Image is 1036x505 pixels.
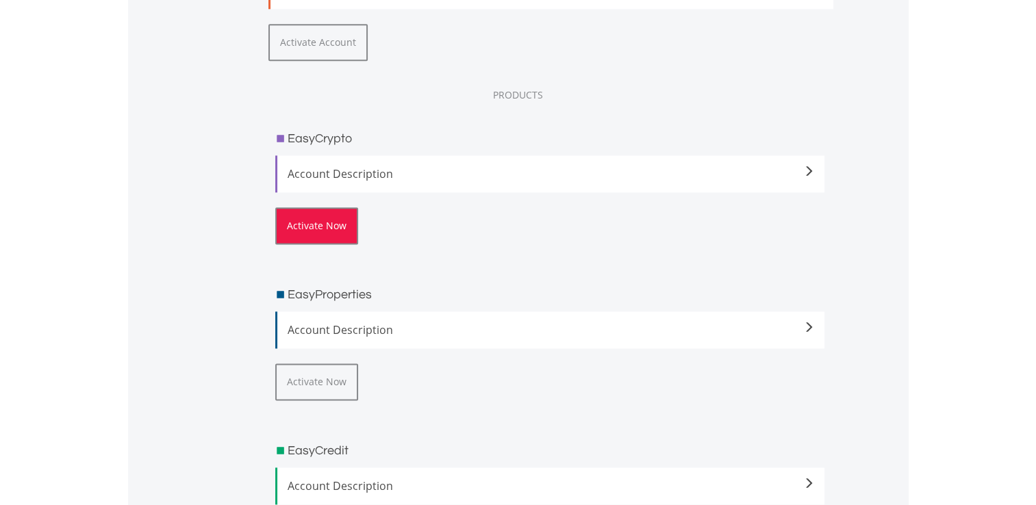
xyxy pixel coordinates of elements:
h3: EasyCrypto [288,129,352,148]
h3: EasyCredit [288,441,349,461]
span: Account Description [288,166,815,182]
span: Account Description [288,322,815,338]
button: Activate Now [275,207,358,244]
button: Activate Account [268,24,368,61]
button: Activate Now [275,363,358,400]
div: PRODUCTS [138,88,898,102]
h3: EasyProperties [288,285,372,305]
span: Account Description [288,478,815,494]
